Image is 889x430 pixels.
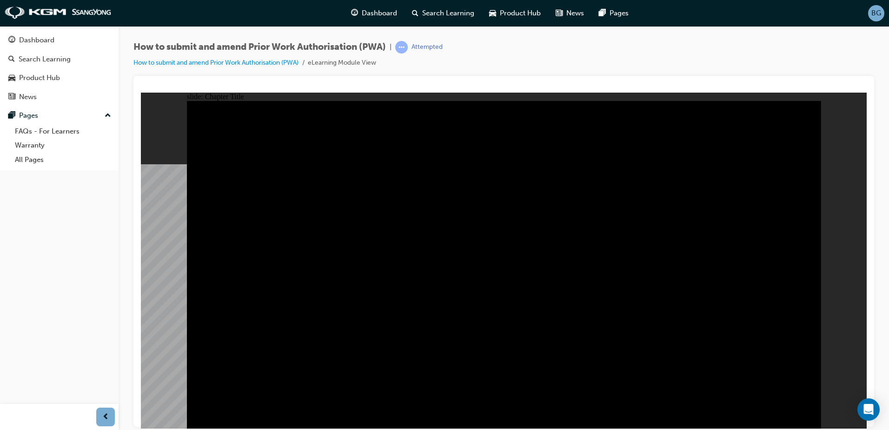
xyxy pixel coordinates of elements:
span: Pages [610,8,629,19]
button: BG [868,5,884,21]
a: How to submit and amend Prior Work Authorisation (PWA) [133,59,299,67]
div: Product Hub [19,73,60,83]
img: kgm [5,7,112,20]
span: How to submit and amend Prior Work Authorisation (PWA) [133,42,386,53]
span: Search Learning [422,8,474,19]
button: Pages [4,107,115,124]
div: Attempted [411,43,443,52]
span: BG [871,8,881,19]
div: Pages [19,110,38,121]
button: DashboardSearch LearningProduct HubNews [4,30,115,107]
div: Dashboard [19,35,54,46]
span: up-icon [105,110,111,122]
span: guage-icon [351,7,358,19]
span: pages-icon [599,7,606,19]
a: news-iconNews [548,4,591,23]
a: Product Hub [4,69,115,87]
span: prev-icon [102,411,109,423]
span: pages-icon [8,112,15,120]
a: Warranty [11,138,115,153]
li: eLearning Module View [308,58,376,68]
a: News [4,88,115,106]
span: Product Hub [500,8,541,19]
a: Dashboard [4,32,115,49]
a: FAQs - For Learners [11,124,115,139]
span: news-icon [8,93,15,101]
a: All Pages [11,153,115,167]
span: News [566,8,584,19]
div: News [19,92,37,102]
span: Dashboard [362,8,397,19]
a: pages-iconPages [591,4,636,23]
span: | [390,42,391,53]
div: Open Intercom Messenger [857,398,880,421]
a: car-iconProduct Hub [482,4,548,23]
a: Search Learning [4,51,115,68]
span: news-icon [556,7,563,19]
a: search-iconSearch Learning [405,4,482,23]
a: guage-iconDashboard [344,4,405,23]
span: search-icon [412,7,418,19]
span: learningRecordVerb_ATTEMPT-icon [395,41,408,54]
span: car-icon [489,7,496,19]
span: car-icon [8,74,15,82]
div: Search Learning [19,54,71,65]
span: guage-icon [8,36,15,45]
span: search-icon [8,55,15,64]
